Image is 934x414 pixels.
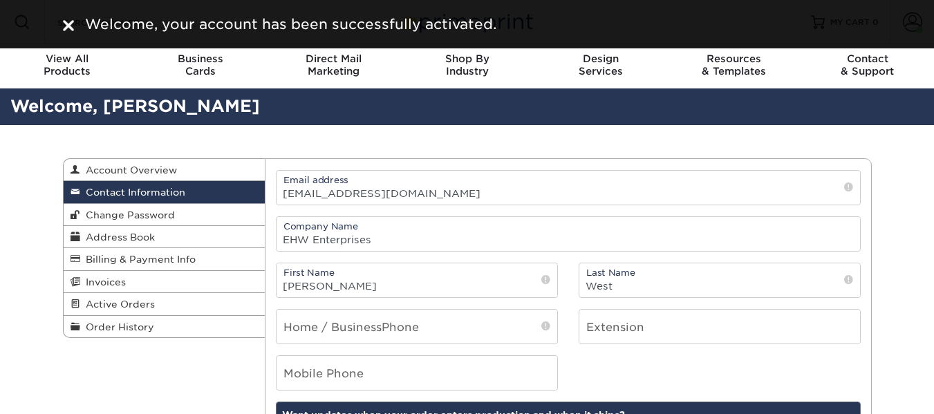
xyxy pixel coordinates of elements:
[80,321,154,332] span: Order History
[801,53,934,77] div: & Support
[667,53,801,77] div: & Templates
[267,44,400,88] a: Direct MailMarketing
[534,53,667,65] span: Design
[85,16,496,32] span: Welcome, your account has been successfully activated.
[64,204,265,226] a: Change Password
[64,181,265,203] a: Contact Information
[80,232,155,243] span: Address Book
[133,53,267,77] div: Cards
[64,316,265,337] a: Order History
[80,299,155,310] span: Active Orders
[64,293,265,315] a: Active Orders
[400,53,534,65] span: Shop By
[801,53,934,65] span: Contact
[64,159,265,181] a: Account Overview
[133,44,267,88] a: BusinessCards
[400,44,534,88] a: Shop ByIndustry
[63,20,74,31] img: close
[534,44,667,88] a: DesignServices
[534,53,667,77] div: Services
[133,53,267,65] span: Business
[267,53,400,77] div: Marketing
[64,248,265,270] a: Billing & Payment Info
[667,44,801,88] a: Resources& Templates
[801,44,934,88] a: Contact& Support
[80,164,177,176] span: Account Overview
[400,53,534,77] div: Industry
[80,209,175,220] span: Change Password
[667,53,801,65] span: Resources
[80,254,196,265] span: Billing & Payment Info
[64,226,265,248] a: Address Book
[80,276,126,288] span: Invoices
[267,53,400,65] span: Direct Mail
[80,187,185,198] span: Contact Information
[64,271,265,293] a: Invoices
